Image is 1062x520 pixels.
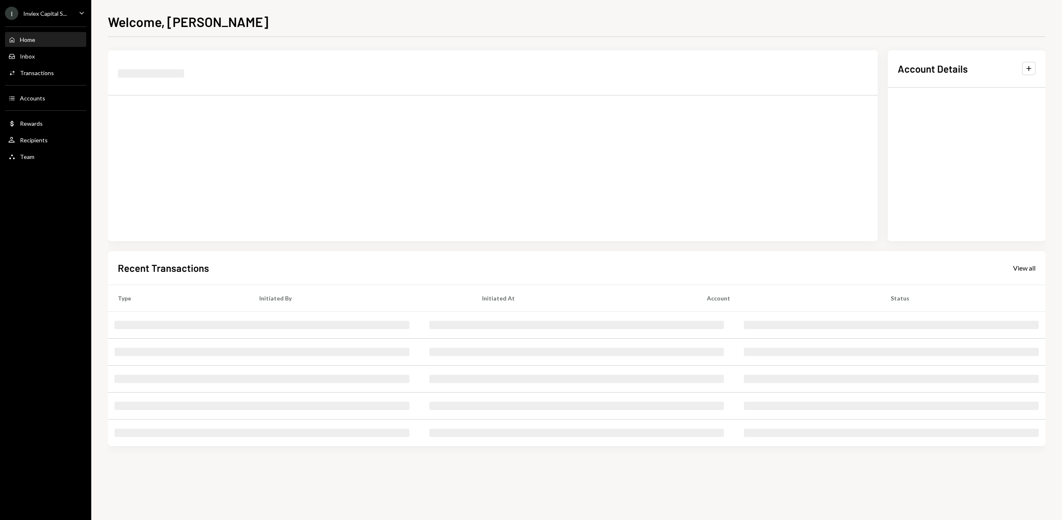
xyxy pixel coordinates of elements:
div: Accounts [20,95,45,102]
div: Home [20,36,35,43]
a: Home [5,32,86,47]
a: Accounts [5,90,86,105]
div: View all [1013,264,1035,272]
a: Transactions [5,65,86,80]
a: Rewards [5,116,86,131]
th: Status [881,285,1045,311]
th: Initiated By [249,285,472,311]
h2: Recent Transactions [118,261,209,275]
th: Account [697,285,881,311]
a: View all [1013,263,1035,272]
div: Inviex Capital S... [23,10,67,17]
h1: Welcome, [PERSON_NAME] [108,13,268,30]
a: Team [5,149,86,164]
div: Recipients [20,137,48,144]
a: Recipients [5,132,86,147]
h2: Account Details [898,62,968,76]
div: Inbox [20,53,35,60]
th: Initiated At [472,285,697,311]
div: I [5,7,18,20]
a: Inbox [5,49,86,63]
div: Rewards [20,120,43,127]
div: Team [20,153,34,160]
div: Transactions [20,69,54,76]
th: Type [108,285,249,311]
